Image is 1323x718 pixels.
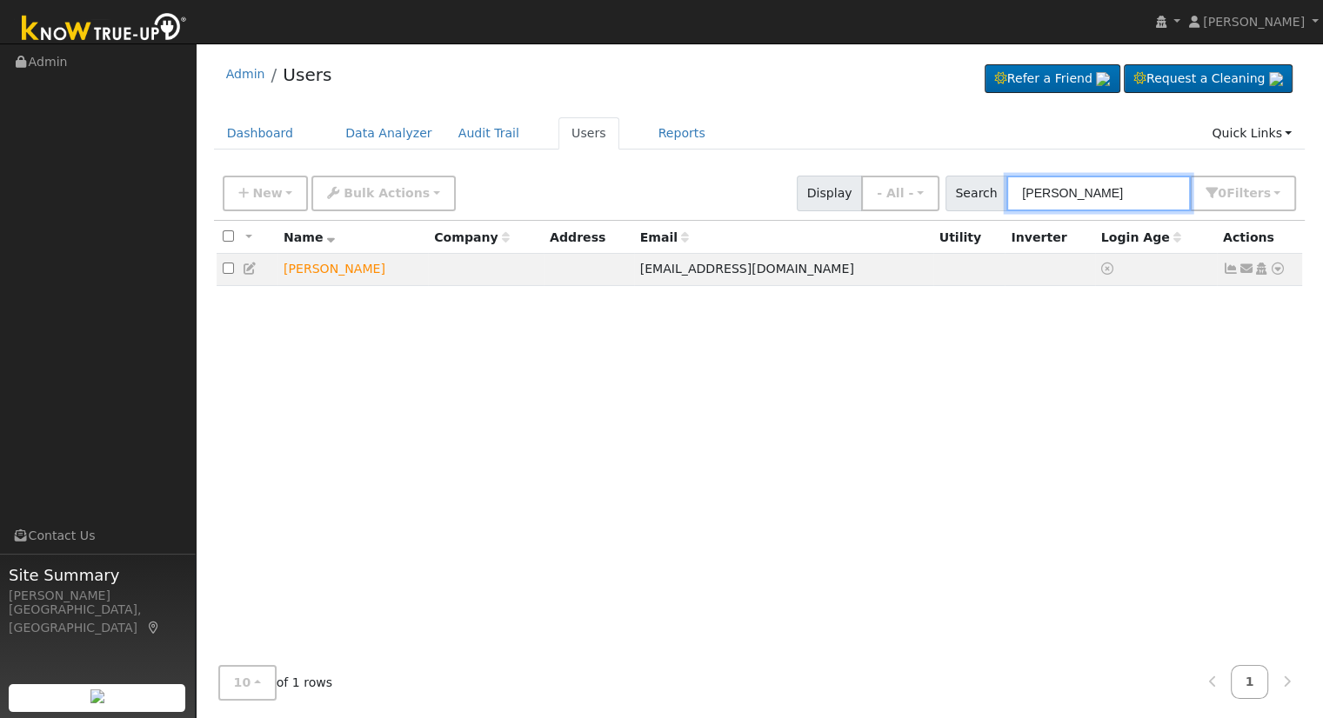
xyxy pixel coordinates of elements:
[218,665,333,701] span: of 1 rows
[550,229,628,247] div: Address
[1231,665,1269,699] a: 1
[9,601,186,637] div: [GEOGRAPHIC_DATA], [GEOGRAPHIC_DATA]
[1263,186,1270,200] span: s
[1124,64,1293,94] a: Request a Cleaning
[214,117,307,150] a: Dashboard
[1270,260,1286,278] a: Other actions
[311,176,455,211] button: Bulk Actions
[1239,260,1254,278] a: gfokeefe@yahoo.com
[434,230,509,244] span: Company name
[344,186,430,200] span: Bulk Actions
[332,117,445,150] a: Data Analyzer
[9,563,186,587] span: Site Summary
[1269,72,1283,86] img: retrieve
[218,665,277,701] button: 10
[558,117,619,150] a: Users
[90,689,104,703] img: retrieve
[640,262,854,276] span: [EMAIL_ADDRESS][DOMAIN_NAME]
[1199,117,1305,150] a: Quick Links
[1101,230,1181,244] span: Days since last login
[252,186,282,200] span: New
[985,64,1120,94] a: Refer a Friend
[277,254,428,286] td: Lead
[1101,262,1117,276] a: No login access
[1190,176,1296,211] button: 0Filters
[284,230,335,244] span: Name
[645,117,718,150] a: Reports
[283,64,331,85] a: Users
[939,229,999,247] div: Utility
[243,262,258,276] a: Edit User
[1253,262,1269,276] a: Login As
[1226,186,1271,200] span: Filter
[797,176,862,211] span: Display
[1203,15,1305,29] span: [PERSON_NAME]
[234,675,251,689] span: 10
[861,176,939,211] button: - All -
[445,117,532,150] a: Audit Trail
[1096,72,1110,86] img: retrieve
[9,587,186,605] div: [PERSON_NAME]
[1223,229,1296,247] div: Actions
[226,67,265,81] a: Admin
[223,176,309,211] button: New
[945,176,1007,211] span: Search
[13,10,196,49] img: Know True-Up
[640,230,689,244] span: Email
[1006,176,1191,211] input: Search
[1223,262,1239,276] a: Not connected
[1011,229,1088,247] div: Inverter
[146,621,162,635] a: Map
